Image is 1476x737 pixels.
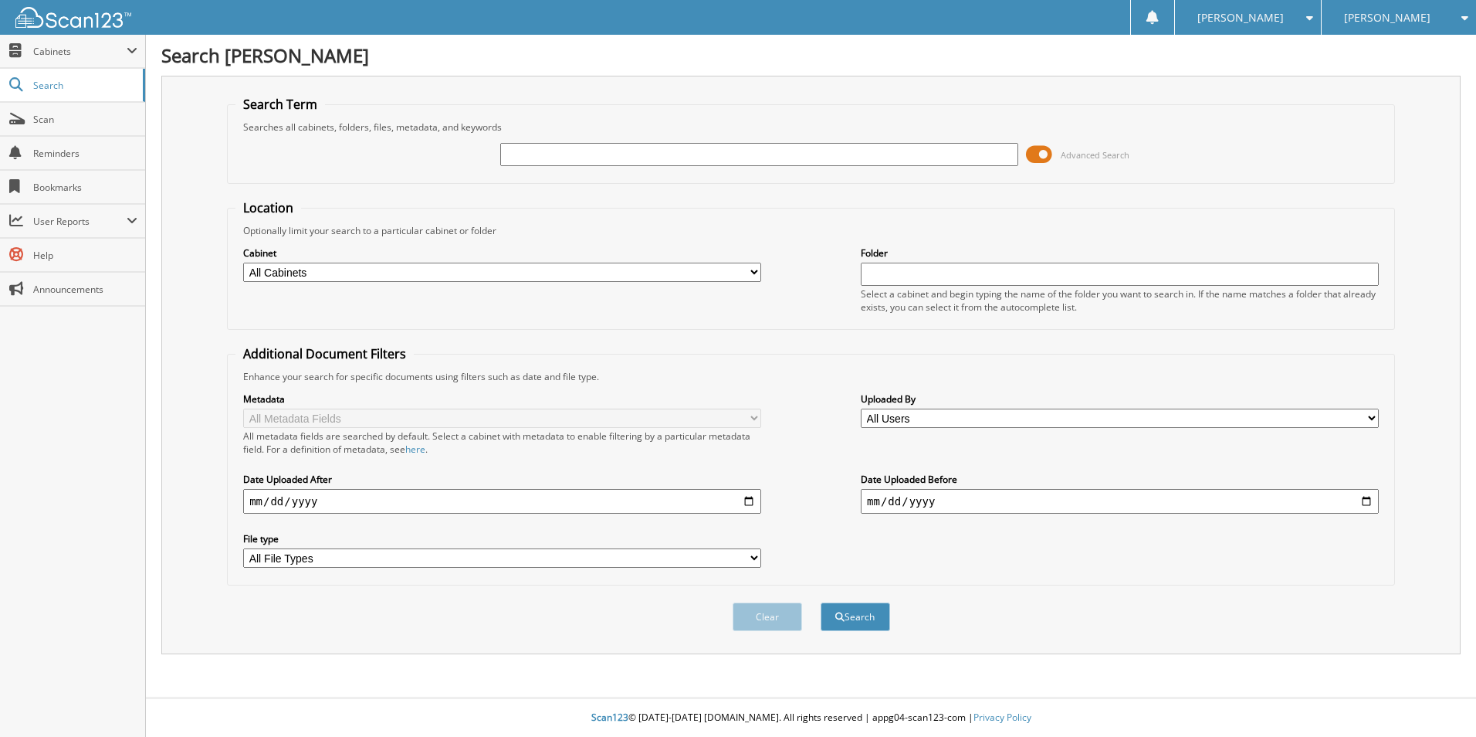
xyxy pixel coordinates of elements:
legend: Location [235,199,301,216]
span: [PERSON_NAME] [1197,13,1284,22]
img: scan123-logo-white.svg [15,7,131,28]
input: end [861,489,1379,514]
span: Search [33,79,135,92]
span: Scan123 [591,711,628,724]
a: Privacy Policy [973,711,1031,724]
div: Enhance your search for specific documents using filters such as date and file type. [235,370,1386,383]
button: Search [821,603,890,631]
span: Cabinets [33,45,127,58]
span: Bookmarks [33,181,137,194]
span: Advanced Search [1061,149,1129,161]
label: Folder [861,246,1379,260]
a: here [405,443,425,456]
div: © [DATE]-[DATE] [DOMAIN_NAME]. All rights reserved | appg04-scan123-com | [146,699,1476,737]
legend: Search Term [235,96,325,113]
legend: Additional Document Filters [235,345,414,362]
button: Clear [733,603,802,631]
div: All metadata fields are searched by default. Select a cabinet with metadata to enable filtering b... [243,430,761,456]
div: Optionally limit your search to a particular cabinet or folder [235,224,1386,237]
span: Announcements [33,283,137,296]
span: Reminders [33,147,137,160]
span: Help [33,249,137,262]
label: Metadata [243,392,761,406]
label: Date Uploaded After [243,473,761,486]
div: Select a cabinet and begin typing the name of the folder you want to search in. If the name match... [861,287,1379,314]
input: start [243,489,761,514]
h1: Search [PERSON_NAME] [161,42,1461,68]
span: Scan [33,113,137,126]
label: File type [243,532,761,545]
div: Searches all cabinets, folders, files, metadata, and keywords [235,121,1386,134]
span: [PERSON_NAME] [1344,13,1430,22]
label: Cabinet [243,246,761,260]
label: Date Uploaded Before [861,473,1379,486]
label: Uploaded By [861,392,1379,406]
span: User Reports [33,215,127,228]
